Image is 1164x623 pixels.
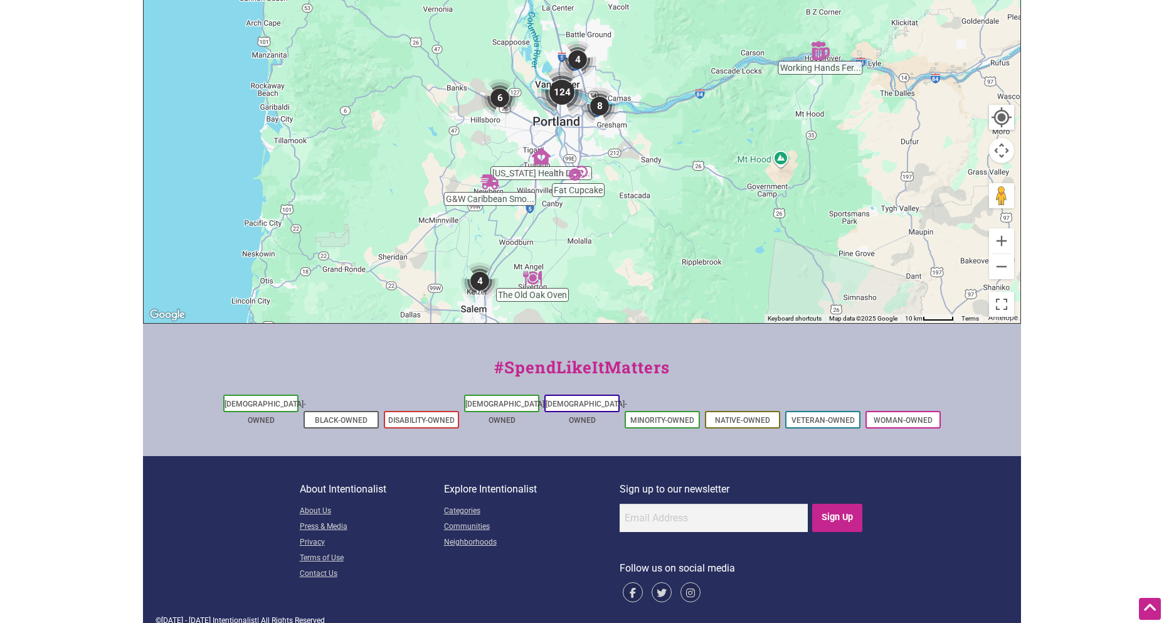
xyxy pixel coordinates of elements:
button: Zoom out [989,254,1014,279]
p: Follow us on social media [620,560,865,577]
a: About Us [300,504,444,519]
span: Map data ©2025 Google [829,315,897,322]
input: Email Address [620,504,808,532]
span: 10 km [905,315,923,322]
input: Sign Up [812,504,863,532]
button: Keyboard shortcuts [768,314,822,323]
button: Your Location [989,105,1014,130]
a: Communities [444,519,620,535]
div: 4 [559,41,596,78]
a: [DEMOGRAPHIC_DATA]-Owned [225,400,306,425]
div: 4 [461,262,499,300]
a: Categories [444,504,620,519]
a: Black-Owned [315,416,368,425]
a: Minority-Owned [630,416,694,425]
div: #SpendLikeItMatters [143,355,1021,392]
div: Working Hands Fermentation [811,41,830,60]
a: Press & Media [300,519,444,535]
div: G&W Caribbean Smoked BBQ [480,173,499,191]
a: Native-Owned [715,416,770,425]
div: 124 [537,67,587,117]
button: Toggle fullscreen view [989,292,1014,317]
a: Open this area in Google Maps (opens a new window) [147,307,188,323]
button: Map camera controls [989,138,1014,163]
div: Scroll Back to Top [1139,598,1161,620]
a: [DEMOGRAPHIC_DATA]-Owned [546,400,627,425]
a: Privacy [300,535,444,551]
p: About Intentionalist [300,481,444,498]
img: Google [147,307,188,323]
p: Explore Intentionalist [444,481,620,498]
a: Terms (opens in new tab) [961,315,979,322]
a: Contact Us [300,567,444,582]
div: Oregon Health DPC & Vitality [532,147,551,166]
button: Drag Pegman onto the map to open Street View [989,183,1014,208]
div: The Old Oak Oven [523,269,542,287]
p: Sign up to our newsletter [620,481,865,498]
a: Terms of Use [300,551,444,567]
div: Fat Cupcake [569,164,588,183]
a: Veteran-Owned [791,416,855,425]
a: Neighborhoods [444,535,620,551]
a: Woman-Owned [874,416,933,425]
button: Map Scale: 10 km per 46 pixels [901,314,958,323]
a: Disability-Owned [388,416,455,425]
div: 8 [581,87,618,125]
button: Zoom in [989,228,1014,253]
a: [DEMOGRAPHIC_DATA]-Owned [465,400,547,425]
div: 6 [481,79,519,117]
